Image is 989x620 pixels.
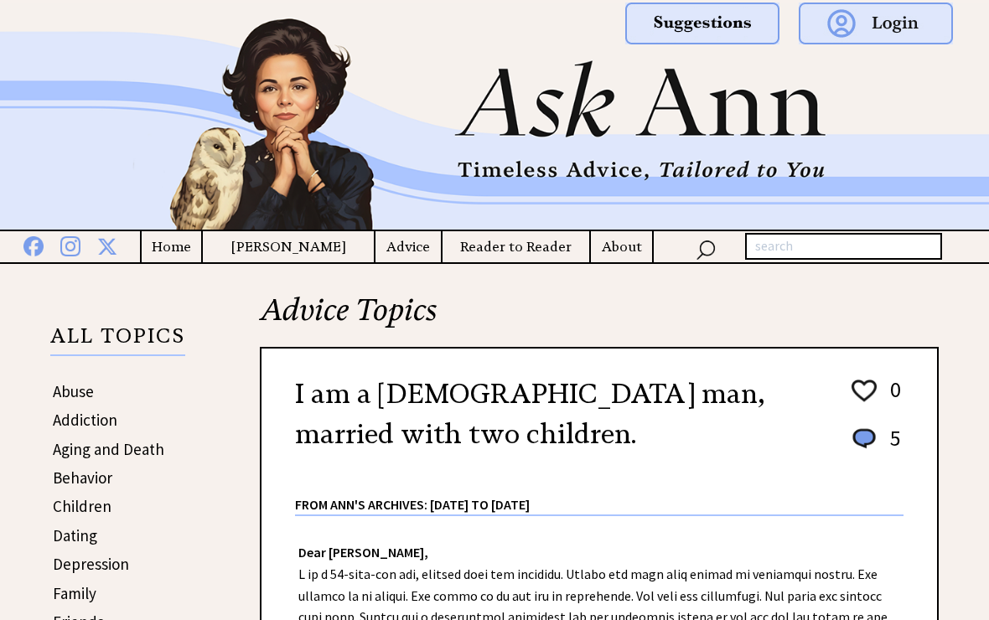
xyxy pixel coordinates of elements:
[60,233,80,256] img: instagram%20blue.png
[849,376,879,406] img: heart_outline%201.png
[591,236,652,257] a: About
[53,468,112,488] a: Behavior
[375,236,442,257] a: Advice
[53,496,111,516] a: Children
[53,525,97,545] a: Dating
[443,236,589,257] a: Reader to Reader
[295,470,904,514] div: From Ann's Archives: [DATE] to [DATE]
[142,236,201,257] a: Home
[625,3,779,44] img: suggestions.png
[882,424,902,468] td: 5
[53,381,94,401] a: Abuse
[298,544,428,561] strong: Dear [PERSON_NAME],
[260,290,939,347] h2: Advice Topics
[203,236,374,257] a: [PERSON_NAME]
[23,233,44,256] img: facebook%20blue.png
[97,234,117,256] img: x%20blue.png
[53,439,164,459] a: Aging and Death
[53,554,129,574] a: Depression
[745,233,942,260] input: search
[53,583,96,603] a: Family
[799,3,953,44] img: login.png
[50,327,185,355] p: ALL TOPICS
[53,410,117,430] a: Addiction
[295,374,820,454] h2: I am a [DEMOGRAPHIC_DATA] man, married with two children.
[882,375,902,422] td: 0
[849,426,879,452] img: message_round%201.png
[696,236,716,261] img: search_nav.png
